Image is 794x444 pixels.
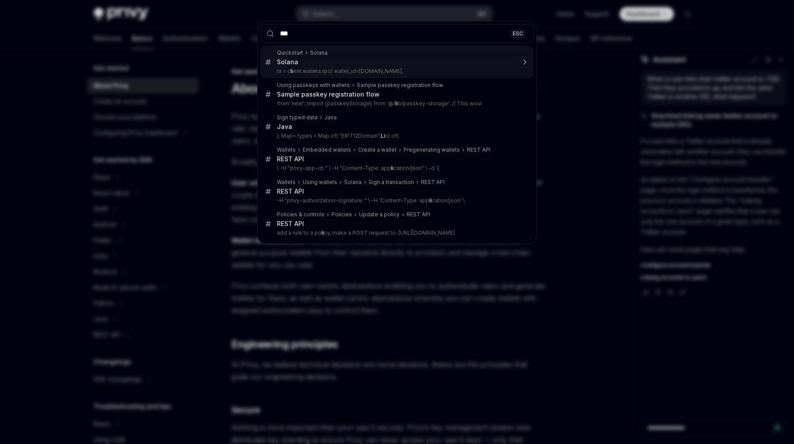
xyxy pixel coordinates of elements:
div: Create a wallet [358,146,397,153]
b: li [290,68,293,74]
div: ESC [510,29,526,38]
div: Sign typed data [277,114,318,121]
div: REST API [421,179,445,186]
p: add a rule to a po cy, make a POST request to: [URL][DOMAIN_NAME] [277,229,515,236]
b: li [391,165,394,171]
b: li [395,100,398,107]
div: Quickstart [277,49,303,56]
div: REST API [407,211,430,218]
div: REST API [467,146,490,153]
div: Using passkeys with wallets [277,82,350,89]
div: Wallets [277,179,296,186]
div: Update a policy [359,211,400,218]
div: Solana [277,58,298,66]
div: Sample passkey registration flow [277,90,380,98]
div: Sample passkey registration flow [357,82,443,89]
div: Using wallets [303,179,337,186]
div: Policies [331,211,352,218]
div: REST API [277,220,304,228]
p: \ -H "privy-app-id: " \ -H "Content-Type: app cation/json" \ -d '{ [277,165,515,172]
div: Policies & controls [277,211,325,218]
b: Li [381,132,385,139]
p: ); Map> types = Map.of( "EIP712Domain", st.of( [277,132,515,139]
div: Solana [310,49,328,56]
div: Java [325,114,337,121]
div: REST API [277,155,304,163]
div: Pregenerating wallets [404,146,460,153]
div: REST API [277,187,304,195]
div: Wallets [277,146,296,153]
div: Solana [344,179,362,186]
b: li [429,197,432,204]
p: from 'next'; import {passkeyStorage} from '@/ b/passkey-storage'; // This woul [277,100,515,107]
b: li [321,229,324,236]
p: tx = c ent.wallets.rpc( wallet_id=[DOMAIN_NAME], [277,68,515,75]
div: Sign a transaction [369,179,414,186]
div: Embedded wallets [303,146,351,153]
div: Java [277,123,292,131]
p: -H "privy-authorization-signature: " \ -H 'Content-Type: app cation/json' \ [277,197,515,204]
